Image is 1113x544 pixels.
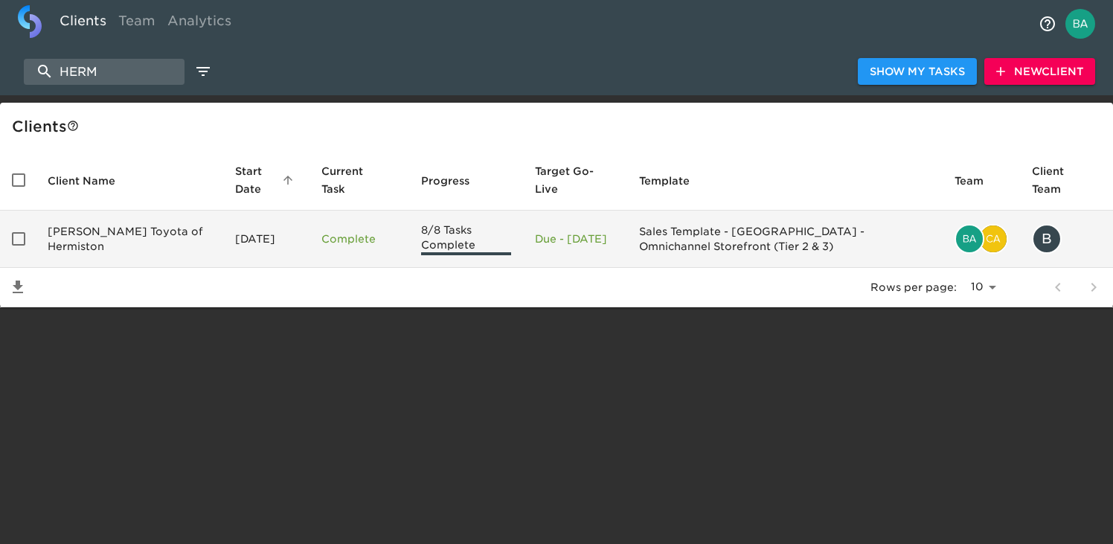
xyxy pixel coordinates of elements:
div: brycej@rogersmotors.com [1032,224,1101,254]
a: Team [112,5,161,42]
span: Current Task [321,162,397,198]
span: Template [639,172,709,190]
img: catherine.manisharaj@cdk.com [980,225,1007,252]
img: Profile [1065,9,1095,39]
p: Rows per page: [870,280,957,295]
div: bailey.rubin@cdk.com, catherine.manisharaj@cdk.com [955,224,1008,254]
td: 8/8 Tasks Complete [409,211,523,268]
span: New Client [996,63,1083,81]
td: Sales Template - [GEOGRAPHIC_DATA] - Omnichannel Storefront (Tier 2 & 3) [627,211,943,268]
span: Team [955,172,1003,190]
td: [DATE] [223,211,309,268]
p: Complete [321,231,397,246]
span: Client Team [1032,162,1101,198]
span: Client Name [48,172,135,190]
span: Progress [421,172,489,190]
button: notifications [1030,6,1065,42]
a: Analytics [161,5,237,42]
button: NewClient [984,58,1095,86]
button: edit [190,59,216,84]
span: Target Go-Live [535,162,615,198]
svg: This is a list of all of your clients and clients shared with you [67,120,79,132]
span: Start Date [235,162,298,198]
button: Show My Tasks [858,58,977,86]
td: [PERSON_NAME] Toyota of Hermiston [36,211,223,268]
div: B [1032,224,1062,254]
a: Clients [54,5,112,42]
span: Show My Tasks [870,63,965,81]
input: search [24,59,185,85]
p: Due - [DATE] [535,231,615,246]
span: This is the next Task in this Hub that should be completed [321,162,378,198]
img: bailey.rubin@cdk.com [956,225,983,252]
div: Client s [12,115,1107,138]
select: rows per page [963,276,1001,298]
img: logo [18,5,42,38]
span: Calculated based on the start date and the duration of all Tasks contained in this Hub. [535,162,596,198]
